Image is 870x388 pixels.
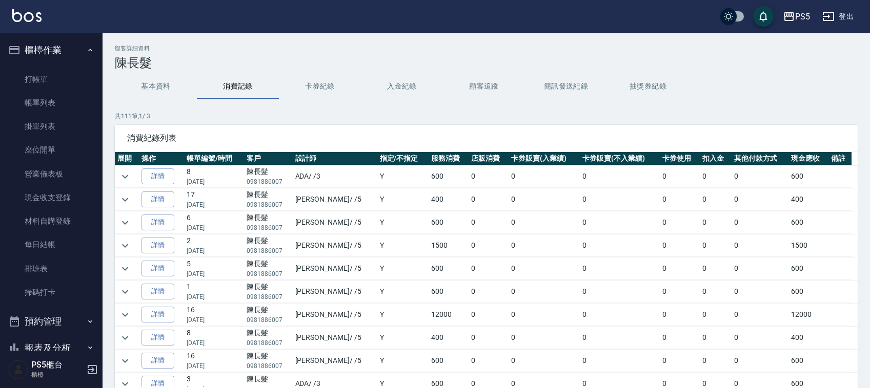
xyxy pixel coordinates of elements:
th: 扣入金 [700,152,731,165]
td: 0 [509,327,580,349]
button: expand row [117,307,133,322]
td: 0 [580,188,660,211]
td: 600 [788,350,828,372]
a: 詳情 [141,330,174,346]
td: 0 [469,257,509,280]
td: 8 [184,327,244,349]
a: 詳情 [141,238,174,253]
td: 2 [184,234,244,257]
td: [PERSON_NAME] / /5 [293,304,377,326]
button: 入金紀錄 [361,74,443,99]
a: 詳情 [141,307,174,322]
td: 0 [700,304,731,326]
th: 其他付款方式 [732,152,788,165]
td: 0 [469,234,509,257]
td: 0 [732,257,788,280]
a: 掃碼打卡 [4,281,98,304]
td: 600 [788,281,828,303]
td: 400 [429,188,469,211]
a: 詳情 [141,191,174,207]
td: 0 [580,304,660,326]
td: 0 [700,234,731,257]
span: 消費紀錄列表 [127,133,845,143]
a: 打帳單 [4,68,98,91]
button: expand row [117,353,133,369]
h5: PS5櫃台 [31,360,84,370]
td: [PERSON_NAME] / /5 [293,350,377,372]
button: 基本資料 [115,74,197,99]
p: 0981886007 [247,361,290,371]
a: 詳情 [141,353,174,369]
td: 0 [732,327,788,349]
td: 0 [700,257,731,280]
td: Y [377,281,429,303]
button: expand row [117,238,133,253]
img: Logo [12,9,42,22]
td: 陳長髮 [244,350,292,372]
td: Y [377,257,429,280]
a: 詳情 [141,261,174,276]
th: 店販消費 [469,152,509,165]
button: expand row [117,192,133,207]
td: 16 [184,350,244,372]
td: 0 [580,257,660,280]
a: 每日結帳 [4,233,98,256]
td: 0 [469,304,509,326]
td: 600 [429,211,469,234]
button: PS5 [779,6,814,27]
p: [DATE] [187,292,241,301]
td: 400 [788,327,828,349]
p: [DATE] [187,269,241,278]
td: 6 [184,211,244,234]
td: 0 [469,188,509,211]
td: 0 [509,281,580,303]
a: 帳單列表 [4,91,98,115]
td: 0 [660,281,700,303]
button: 預約管理 [4,308,98,335]
button: expand row [117,284,133,299]
td: 0 [580,234,660,257]
a: 詳情 [141,284,174,299]
td: Y [377,327,429,349]
td: 0 [732,188,788,211]
button: 抽獎券紀錄 [607,74,689,99]
p: 0981886007 [247,177,290,186]
p: [DATE] [187,177,241,186]
p: 0981886007 [247,338,290,348]
h3: 陳長髮 [115,56,858,70]
td: 600 [429,165,469,188]
td: 8 [184,165,244,188]
a: 掛單列表 [4,115,98,138]
td: 0 [509,304,580,326]
button: 報表及分析 [4,335,98,361]
p: [DATE] [187,223,241,232]
td: 0 [700,211,731,234]
p: 0981886007 [247,246,290,255]
td: 600 [788,211,828,234]
th: 備註 [828,152,852,165]
button: expand row [117,169,133,184]
p: [DATE] [187,338,241,348]
td: 1500 [788,234,828,257]
td: 0 [660,234,700,257]
td: 0 [509,257,580,280]
td: 0 [732,281,788,303]
td: 0 [509,165,580,188]
th: 卡券使用 [660,152,700,165]
th: 服務消費 [429,152,469,165]
td: 0 [660,211,700,234]
th: 帳單編號/時間 [184,152,244,165]
a: 詳情 [141,214,174,230]
td: 0 [732,234,788,257]
td: [PERSON_NAME] / /5 [293,211,377,234]
td: 0 [700,165,731,188]
td: 陳長髮 [244,281,292,303]
button: 顧客追蹤 [443,74,525,99]
button: 簡訊發送紀錄 [525,74,607,99]
td: 0 [509,211,580,234]
td: [PERSON_NAME] / /5 [293,257,377,280]
h2: 顧客詳細資料 [115,45,858,52]
td: Y [377,165,429,188]
button: 卡券紀錄 [279,74,361,99]
td: 0 [469,327,509,349]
